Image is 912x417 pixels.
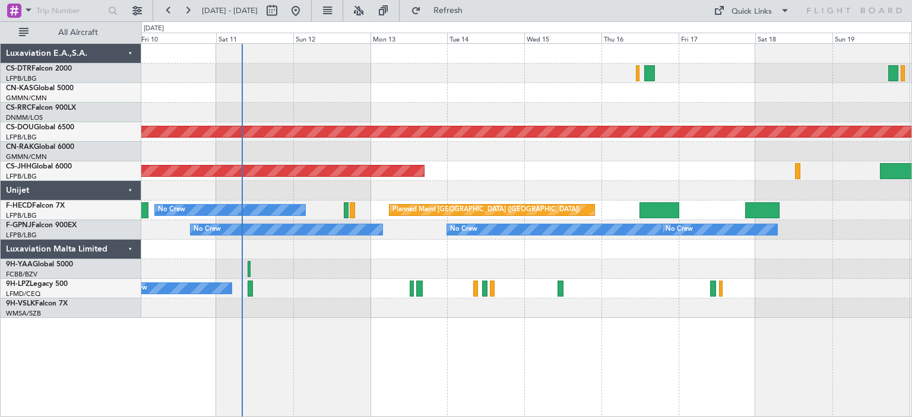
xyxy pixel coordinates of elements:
[6,270,37,279] a: FCBB/BZV
[6,104,76,112] a: CS-RRCFalcon 900LX
[392,201,579,219] div: Planned Maint [GEOGRAPHIC_DATA] ([GEOGRAPHIC_DATA])
[601,33,679,43] div: Thu 16
[6,202,65,209] a: F-HECDFalcon 7X
[6,211,37,220] a: LFPB/LBG
[6,133,37,142] a: LFPB/LBG
[6,74,37,83] a: LFPB/LBG
[139,33,216,43] div: Fri 10
[202,5,258,16] span: [DATE] - [DATE]
[6,202,32,209] span: F-HECD
[31,28,125,37] span: All Aircraft
[158,201,185,219] div: No Crew
[6,222,77,229] a: F-GPNJFalcon 900EX
[6,85,33,92] span: CN-KAS
[293,33,370,43] div: Sun 12
[6,104,31,112] span: CS-RRC
[6,65,72,72] a: CS-DTRFalcon 2000
[370,33,448,43] div: Mon 13
[36,2,104,20] input: Trip Number
[6,289,40,298] a: LFMD/CEQ
[6,281,30,288] span: 9H-LPZ
[216,33,293,43] div: Sat 11
[406,1,477,20] button: Refresh
[6,261,33,268] span: 9H-YAA
[6,309,41,318] a: WMSA/SZB
[708,1,796,20] button: Quick Links
[6,113,43,122] a: DNMM/LOS
[6,163,31,170] span: CS-JHH
[6,152,47,161] a: GMMN/CMN
[6,281,68,288] a: 9H-LPZLegacy 500
[194,221,221,238] div: No Crew
[423,7,473,15] span: Refresh
[6,261,73,268] a: 9H-YAAGlobal 5000
[6,144,34,151] span: CN-RAK
[450,221,477,238] div: No Crew
[6,163,72,170] a: CS-JHHGlobal 6000
[6,231,37,240] a: LFPB/LBG
[755,33,832,43] div: Sat 18
[666,221,693,238] div: No Crew
[6,124,74,131] a: CS-DOUGlobal 6500
[6,144,74,151] a: CN-RAKGlobal 6000
[679,33,756,43] div: Fri 17
[6,85,74,92] a: CN-KASGlobal 5000
[524,33,601,43] div: Wed 15
[447,33,524,43] div: Tue 14
[13,23,129,42] button: All Aircraft
[6,172,37,181] a: LFPB/LBG
[6,300,35,307] span: 9H-VSLK
[6,94,47,103] a: GMMN/CMN
[6,124,34,131] span: CS-DOU
[6,65,31,72] span: CS-DTR
[832,33,910,43] div: Sun 19
[144,24,164,34] div: [DATE]
[6,222,31,229] span: F-GPNJ
[731,6,772,18] div: Quick Links
[6,300,68,307] a: 9H-VSLKFalcon 7X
